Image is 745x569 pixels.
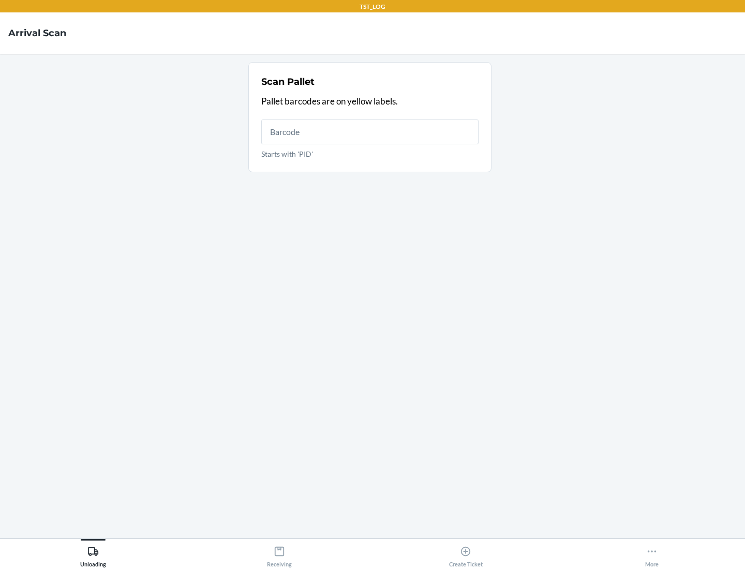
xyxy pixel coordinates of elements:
div: Create Ticket [449,542,483,567]
p: Starts with 'PID' [261,148,479,159]
h4: Arrival Scan [8,26,66,40]
p: TST_LOG [360,2,385,11]
button: Create Ticket [373,539,559,567]
input: Starts with 'PID' [261,119,479,144]
button: More [559,539,745,567]
div: Unloading [80,542,106,567]
p: Pallet barcodes are on yellow labels. [261,95,479,108]
h2: Scan Pallet [261,75,315,88]
div: Receiving [267,542,292,567]
button: Receiving [186,539,373,567]
div: More [645,542,659,567]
